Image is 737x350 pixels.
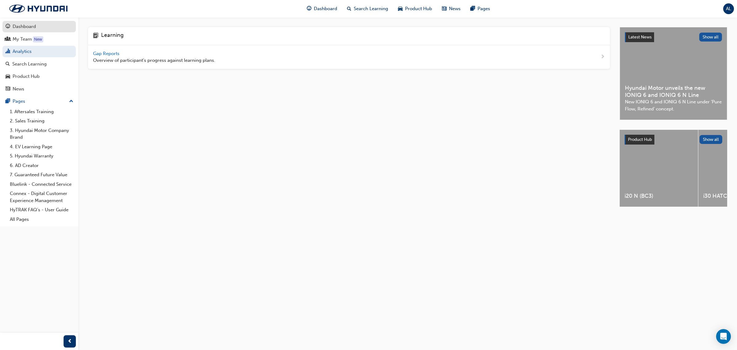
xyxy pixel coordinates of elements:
img: Trak [3,2,74,15]
span: News [449,5,461,12]
span: car-icon [6,74,10,79]
button: Pages [2,96,76,107]
a: 5. Hyundai Warranty [7,151,76,161]
a: News [2,83,76,95]
button: AL [723,3,734,14]
a: guage-iconDashboard [302,2,342,15]
a: Search Learning [2,58,76,70]
a: My Team [2,34,76,45]
a: Latest NewsShow all [625,32,722,42]
span: Search Learning [354,5,388,12]
a: Gap Reports Overview of participant's progress against learning plans.next-icon [88,45,610,69]
div: Tooltip anchor [33,36,43,42]
span: people-icon [6,37,10,42]
div: My Team [13,36,32,43]
div: Search Learning [12,61,47,68]
span: Pages [478,5,490,12]
span: news-icon [442,5,446,13]
div: Open Intercom Messenger [716,329,731,344]
span: Hyundai Motor unveils the new IONIQ 6 and IONIQ 6 N Line [625,85,722,98]
a: 3. Hyundai Motor Company Brand [7,126,76,142]
div: News [13,86,24,93]
a: All Pages [7,215,76,224]
span: Product Hub [628,137,652,142]
div: Pages [13,98,25,105]
a: news-iconNews [437,2,466,15]
button: DashboardMy TeamAnalyticsSearch LearningProduct HubNews [2,20,76,96]
span: search-icon [347,5,351,13]
span: Gap Reports [93,51,121,56]
a: HyTRAK FAQ's - User Guide [7,205,76,215]
span: chart-icon [6,49,10,54]
span: Latest News [628,34,652,40]
span: learning-icon [93,32,99,40]
span: guage-icon [6,24,10,30]
button: Show all [700,135,723,144]
button: Show all [699,33,722,42]
span: search-icon [6,62,10,67]
span: AL [726,5,731,12]
a: Product Hub [2,71,76,82]
a: car-iconProduct Hub [393,2,437,15]
div: Product Hub [13,73,40,80]
span: Dashboard [314,5,337,12]
a: i20 N (BC3) [620,130,698,207]
span: Overview of participant's progress against learning plans. [93,57,215,64]
a: Product HubShow all [625,135,722,145]
h4: Learning [101,32,124,40]
span: guage-icon [307,5,311,13]
a: Bluelink - Connected Service [7,180,76,189]
span: prev-icon [68,338,72,345]
span: news-icon [6,86,10,92]
a: search-iconSearch Learning [342,2,393,15]
a: pages-iconPages [466,2,495,15]
a: Analytics [2,46,76,57]
a: Dashboard [2,21,76,32]
span: pages-icon [470,5,475,13]
a: Connex - Digital Customer Experience Management [7,189,76,205]
a: 2. Sales Training [7,116,76,126]
a: 6. AD Creator [7,161,76,170]
span: car-icon [398,5,403,13]
a: 1. Aftersales Training [7,107,76,117]
a: 7. Guaranteed Future Value [7,170,76,180]
span: up-icon [69,97,73,105]
a: 4. EV Learning Page [7,142,76,152]
span: Product Hub [405,5,432,12]
span: next-icon [600,53,605,61]
a: Latest NewsShow allHyundai Motor unveils the new IONIQ 6 and IONIQ 6 N LineNew IONIQ 6 and IONIQ ... [620,27,727,120]
div: Dashboard [13,23,36,30]
span: New IONIQ 6 and IONIQ 6 N Line under ‘Pure Flow, Refined’ concept. [625,98,722,112]
span: i20 N (BC3) [625,193,693,200]
span: pages-icon [6,99,10,104]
